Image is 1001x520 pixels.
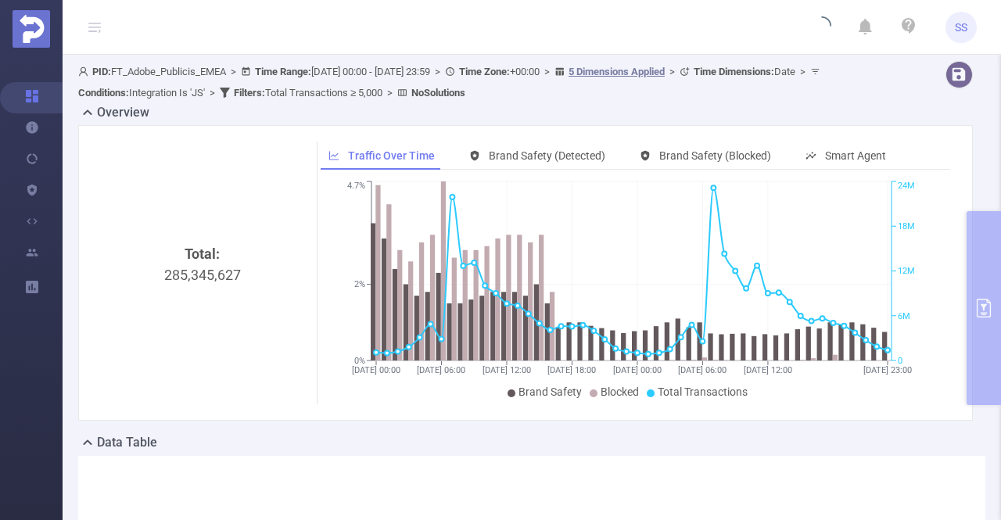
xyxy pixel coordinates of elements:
[234,87,265,99] b: Filters :
[540,66,554,77] span: >
[417,365,465,375] tspan: [DATE] 06:00
[78,87,129,99] b: Conditions :
[234,87,382,99] span: Total Transactions ≥ 5,000
[898,181,915,192] tspan: 24M
[92,66,111,77] b: PID:
[863,365,912,375] tspan: [DATE] 23:00
[328,150,339,161] i: icon: line-chart
[898,221,915,231] tspan: 18M
[101,243,304,506] div: 285,345,627
[382,87,397,99] span: >
[601,386,639,398] span: Blocked
[795,66,810,77] span: >
[13,10,50,48] img: Protected Media
[694,66,795,77] span: Date
[898,311,910,321] tspan: 6M
[743,365,791,375] tspan: [DATE] 12:00
[489,149,605,162] span: Brand Safety (Detected)
[205,87,220,99] span: >
[898,356,902,366] tspan: 0
[659,149,771,162] span: Brand Safety (Blocked)
[569,66,665,77] u: 5 Dimensions Applied
[658,386,748,398] span: Total Transactions
[97,103,149,122] h2: Overview
[898,267,915,277] tspan: 12M
[347,181,365,192] tspan: 4.7%
[825,149,886,162] span: Smart Agent
[459,66,510,77] b: Time Zone:
[354,356,365,366] tspan: 0%
[348,149,435,162] span: Traffic Over Time
[352,365,400,375] tspan: [DATE] 00:00
[678,365,727,375] tspan: [DATE] 06:00
[955,12,967,43] span: SS
[411,87,465,99] b: No Solutions
[612,365,661,375] tspan: [DATE] 00:00
[518,386,582,398] span: Brand Safety
[354,280,365,290] tspan: 2%
[694,66,774,77] b: Time Dimensions :
[97,433,157,452] h2: Data Table
[78,66,92,77] i: icon: user
[185,246,220,262] b: Total:
[665,66,680,77] span: >
[813,16,831,38] i: icon: loading
[78,87,205,99] span: Integration Is 'JS'
[255,66,311,77] b: Time Range:
[78,66,824,99] span: FT_Adobe_Publicis_EMEA [DATE] 00:00 - [DATE] 23:59 +00:00
[226,66,241,77] span: >
[482,365,530,375] tspan: [DATE] 12:00
[547,365,596,375] tspan: [DATE] 18:00
[430,66,445,77] span: >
